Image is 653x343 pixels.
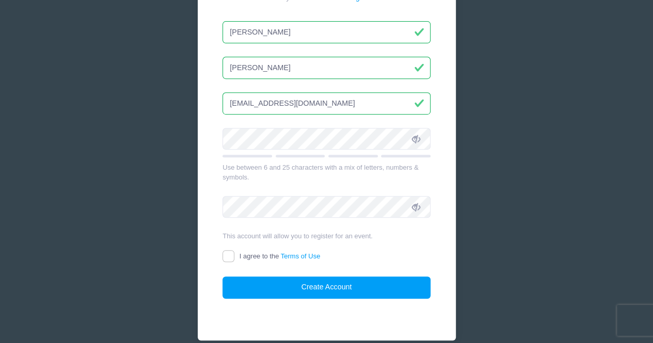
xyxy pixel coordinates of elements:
[222,57,431,79] input: Last Name
[222,92,431,115] input: Email
[222,21,431,43] input: First Name
[222,250,234,262] input: I agree to theTerms of Use
[281,252,321,260] a: Terms of Use
[240,252,320,260] span: I agree to the
[222,276,431,299] button: Create Account
[222,231,431,241] div: This account will allow you to register for an event.
[222,162,431,183] div: Use between 6 and 25 characters with a mix of letters, numbers & symbols.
